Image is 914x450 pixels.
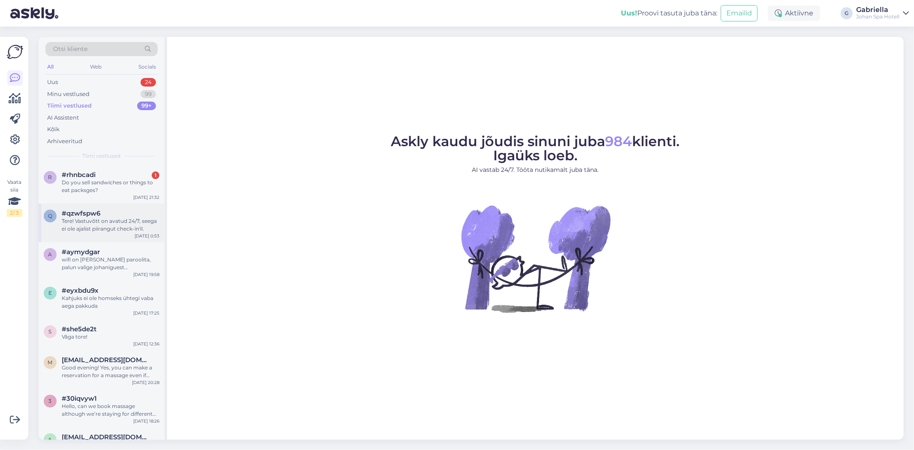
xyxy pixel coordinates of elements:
span: #30iqvyw1 [62,395,97,402]
p: AI vastab 24/7. Tööta nutikamalt juba täna. [391,165,680,174]
div: [DATE] 17:25 [133,310,159,316]
div: AI Assistent [47,114,79,122]
div: wifi on [PERSON_NAME] paroolita, palun valige johaniguest [PERSON_NAME] logige sisse [62,256,159,271]
span: 3 [49,398,52,404]
div: Vâga tore! [62,333,159,341]
div: Kõik [47,125,60,134]
div: 99 [141,90,156,99]
div: All [45,61,55,72]
span: s [49,328,52,335]
span: minamiishii222@gmail.com [62,356,151,364]
div: [DATE] 12:36 [133,341,159,347]
div: 24 [141,78,156,87]
div: Web [89,61,104,72]
span: e [48,290,52,296]
div: Aktiivne [768,6,820,21]
div: Socials [137,61,158,72]
div: Vaata siia [7,178,22,217]
span: m [48,359,53,366]
div: Arhiveeritud [47,137,82,146]
span: Otsi kliente [53,45,87,54]
div: Johan Spa Hotell [856,13,899,20]
div: Uus [47,78,58,87]
div: [DATE] 18:26 [133,418,159,424]
span: a [48,436,52,443]
div: 1 [152,171,159,179]
span: a [48,251,52,258]
span: Tiimi vestlused [83,152,121,160]
div: [DATE] 0:53 [135,233,159,239]
div: Proovi tasuta juba täna: [621,8,717,18]
div: Do you sell sandwiches or things to eat packsges? [62,179,159,194]
span: #aymydgar [62,248,100,256]
div: Gabriella [856,6,899,13]
img: No Chat active [458,181,613,336]
span: Askly kaudu jõudis sinuni juba klienti. Igaüks loeb. [391,133,680,164]
button: Emailid [721,5,758,21]
span: #eyxbdu9x [62,287,99,294]
img: Askly Logo [7,44,23,60]
span: 984 [605,133,632,150]
div: [DATE] 21:32 [133,194,159,201]
span: #rhnbcadi [62,171,96,179]
div: Kahjuks ei ole homseks ühtegi vaba aega pakkuda [62,294,159,310]
div: Good evening! Yes, you can make a reservation for a massage even if you're not staying at the hot... [62,364,159,379]
span: r [48,174,52,180]
div: [DATE] 20:28 [132,379,159,386]
span: q [48,213,52,219]
div: Hello, can we book massage although we’re staying for different hotel ? Also, can we have the mas... [62,402,159,418]
a: GabriellaJohan Spa Hotell [856,6,909,20]
b: Uus! [621,9,637,17]
div: 99+ [137,102,156,110]
span: #qzwfspw6 [62,210,100,217]
span: aivesoha@gmail.com [62,433,151,441]
div: G [841,7,853,19]
div: 2 / 3 [7,209,22,217]
span: #she5de2t [62,325,96,333]
div: Tiimi vestlused [47,102,92,110]
div: [DATE] 19:58 [133,271,159,278]
div: Minu vestlused [47,90,90,99]
div: Tere! Vastuvõtt on avatud 24/7, seega ei ole ajalist piirangut check-in'il. [62,217,159,233]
